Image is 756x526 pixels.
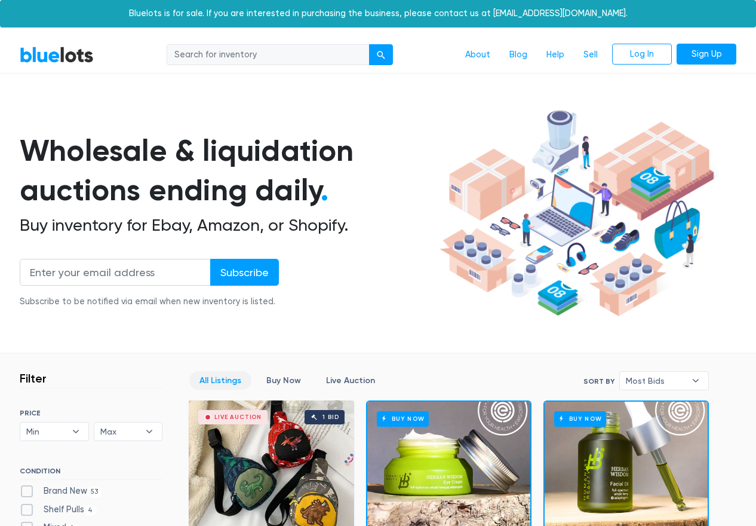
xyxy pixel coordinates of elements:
h6: CONDITION [20,467,162,480]
a: BlueLots [20,46,94,63]
label: Brand New [20,485,102,498]
img: hero-ee84e7d0318cb26816c560f6b4441b76977f77a177738b4e94f68c95b2b83dbb.png [435,105,718,322]
span: Max [100,423,140,441]
a: Help [537,44,574,66]
h6: Buy Now [377,411,429,426]
span: . [321,172,328,208]
b: ▾ [683,372,708,390]
div: 1 bid [322,414,339,420]
a: Live Auction 1 bid [189,400,354,526]
b: ▾ [137,423,162,441]
div: Live Auction [214,414,262,420]
a: Blog [500,44,537,66]
b: ▾ [63,423,88,441]
a: Buy Now [256,371,311,390]
a: Log In [612,44,672,65]
label: Sort By [583,376,614,387]
a: All Listings [189,371,251,390]
a: Sign Up [677,44,736,65]
span: 53 [87,487,102,497]
span: Min [26,423,66,441]
span: Most Bids [626,372,686,390]
span: 4 [84,506,97,515]
input: Subscribe [210,259,279,286]
a: Live Auction [316,371,385,390]
h2: Buy inventory for Ebay, Amazon, or Shopify. [20,215,435,236]
h1: Wholesale & liquidation auctions ending daily [20,131,435,210]
input: Enter your email address [20,259,211,286]
h6: PRICE [20,409,162,417]
input: Search for inventory [167,44,370,66]
h3: Filter [20,371,47,386]
h6: Buy Now [554,411,606,426]
div: Subscribe to be notified via email when new inventory is listed. [20,295,279,308]
a: Sell [574,44,607,66]
a: About [456,44,500,66]
label: Shelf Pulls [20,503,97,516]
